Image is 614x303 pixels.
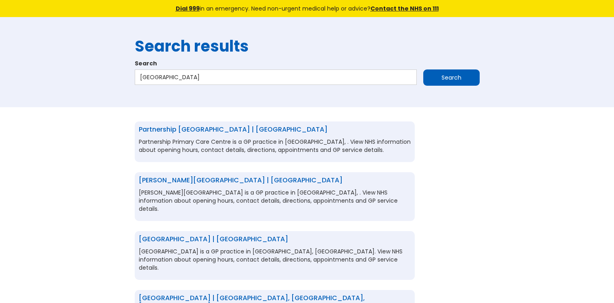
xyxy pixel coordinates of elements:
[423,69,480,86] input: Search
[371,4,439,13] a: Contact the NHS on 111
[121,4,494,13] div: in an emergency. Need non-urgent medical help or advice?
[139,125,327,134] a: Partnership [GEOGRAPHIC_DATA] | [GEOGRAPHIC_DATA]
[135,69,417,85] input: Search…
[139,234,288,244] a: [GEOGRAPHIC_DATA] | [GEOGRAPHIC_DATA]
[139,175,343,185] a: [PERSON_NAME][GEOGRAPHIC_DATA] | [GEOGRAPHIC_DATA]
[139,138,411,154] p: Partnership Primary Care Centre is a GP practice in [GEOGRAPHIC_DATA], . View NHS information abo...
[139,247,411,272] p: [GEOGRAPHIC_DATA] is a GP practice in [GEOGRAPHIC_DATA], [GEOGRAPHIC_DATA]. View NHS information ...
[135,59,480,67] label: Search
[176,4,200,13] a: Dial 999
[135,37,480,55] h1: Search results
[139,188,411,213] p: [PERSON_NAME][GEOGRAPHIC_DATA] is a GP practice in [GEOGRAPHIC_DATA], . View NHS information abou...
